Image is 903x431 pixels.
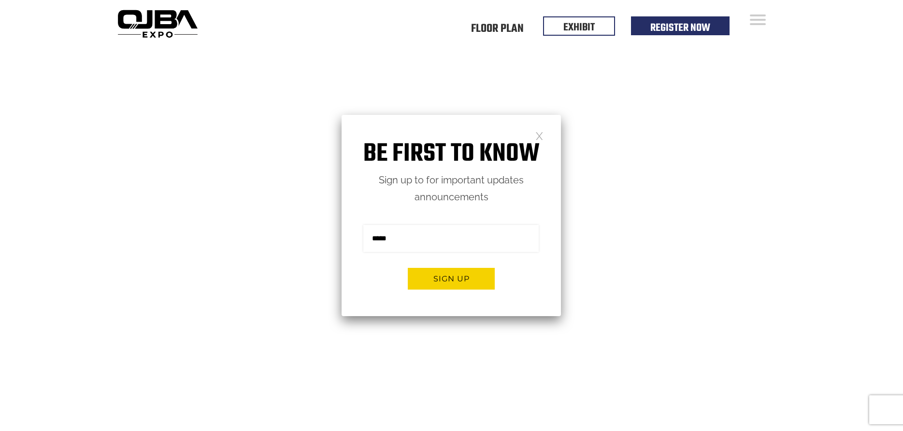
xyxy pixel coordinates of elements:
[563,19,595,36] a: EXHIBIT
[650,20,710,36] a: Register Now
[535,131,544,139] a: Close
[408,268,495,290] button: Sign up
[342,172,561,206] p: Sign up to for important updates announcements
[342,139,561,169] h1: Be first to know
